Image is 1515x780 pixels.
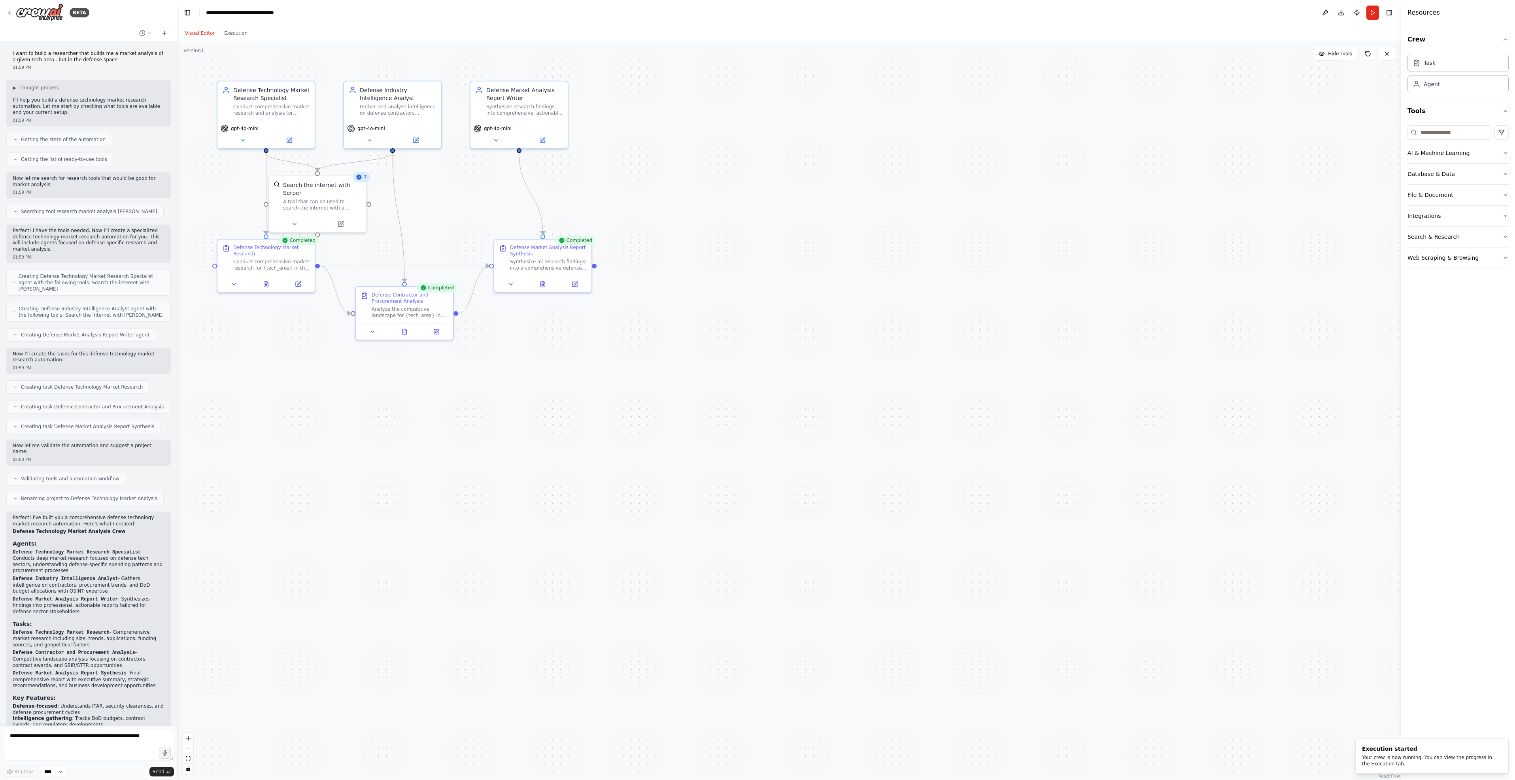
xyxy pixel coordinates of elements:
[493,239,592,293] div: CompletedDefense Market Analysis Report SynthesisSynthesize all research findings into a comprehe...
[15,769,34,775] span: Improve
[13,365,164,371] div: 01:59 PM
[21,332,149,338] span: Creating Defense Market Analysis Report Writer agent
[484,125,512,132] span: gpt-4o-mini
[1407,164,1509,184] button: Database & Data
[372,306,448,319] div: Analyze the competitive landscape for {tech_area} in defense markets. Identify major defense cont...
[1314,47,1357,60] button: Hide Tools
[21,423,154,430] span: Creating task Defense Market Analysis Report Synthesis
[13,670,164,689] p: - Final comprehensive report with executive summary, strategic recommendations, and business deve...
[13,85,16,91] span: ▶
[13,576,118,582] code: Defense Industry Intelligence Analyst
[393,136,438,145] button: Open in side panel
[343,81,442,149] div: Defense Industry Intelligence AnalystGather and analyze intelligence on defense contractors, gove...
[159,747,171,759] button: Click to speak your automation idea
[555,236,595,245] div: Completed
[21,404,164,410] span: Creating task Defense Contractor and Procurement Analysis
[233,86,310,102] div: Defense Technology Market Research Specialist
[13,703,57,709] strong: Defense-focused
[1407,227,1509,247] button: Search & Research
[180,28,219,38] button: Visual Editor
[13,695,56,701] strong: Key Features:
[320,262,489,270] g: Edge from a13b3add-6afe-4d3c-b1b7-056820f7acf0 to 83d716fb-d2ff-4234-9a1f-e68b1ba1a862
[13,650,135,655] code: Defense Contractor and Procurement Analysis
[1424,80,1440,88] div: Agent
[183,47,204,54] div: Version 1
[13,457,164,463] div: 02:00 PM
[13,549,164,574] p: - Conducts deep market research focused on defense tech sectors, understanding defense-specific s...
[262,153,321,171] g: Edge from 2660321c-6a87-4c61-800e-c8e8dc3b420e to 884d646e-46c3-4b78-a981-36dfd3cd13d0
[364,174,367,180] span: 7
[561,280,588,289] button: Open in side panel
[13,64,164,70] div: 01:59 PM
[13,85,59,91] button: ▶Thought process
[1407,143,1509,163] button: AI & Machine Learning
[372,292,448,304] div: Defense Contractor and Procurement Analysis
[13,529,126,534] strong: Defense Technology Market Analysis Crew
[13,254,164,260] div: 01:59 PM
[183,764,193,774] button: toggle interactivity
[183,733,193,774] div: React Flow controls
[19,273,164,292] span: Creating Defense Technology Market Research Specialist agent with the following tools: Search the...
[233,244,310,257] div: Defense Technology Market Research
[13,650,164,669] p: - Competitive landscape analysis focusing on contractors, contract awards, and SBIR/STTR opportun...
[423,327,450,336] button: Open in side panel
[158,28,171,38] button: Start a new chat
[13,597,118,602] code: Defense Market Analysis Report Writer
[13,576,164,595] p: - Gathers intelligence on contractors, procurement trends, and DoD budget allocations with OSINT ...
[13,540,37,547] strong: Agents:
[3,767,38,777] button: Improve
[19,85,59,91] span: Thought process
[1407,28,1509,51] button: Crew
[233,104,310,116] div: Conduct comprehensive market research and analysis for defense technology sectors including {tech...
[13,630,110,635] code: Defense Technology Market Research
[183,754,193,764] button: fit view
[153,769,164,775] span: Send
[231,125,259,132] span: gpt-4o-mini
[19,306,164,318] span: Creating Defense Industry Intelligence Analyst agent with the following tools: Search the interne...
[21,495,157,502] span: Renaming project to Defense Technology Market Analysis
[388,327,421,336] button: View output
[520,136,565,145] button: Open in side panel
[486,86,563,102] div: Defense Market Analysis Report Writer
[1384,7,1395,18] button: Hide right sidebar
[526,280,560,289] button: View output
[217,239,315,293] div: CompletedDefense Technology Market ResearchConduct comprehensive market research for {tech_area} ...
[1407,206,1509,226] button: Integrations
[183,733,193,743] button: zoom in
[1407,185,1509,205] button: File & Document
[217,81,315,149] div: Defense Technology Market Research SpecialistConduct comprehensive market research and analysis f...
[1328,51,1352,57] span: Hide Tools
[283,198,361,211] div: A tool that can be used to search the internet with a search_query. Supports different search typ...
[320,262,351,317] g: Edge from a13b3add-6afe-4d3c-b1b7-056820f7acf0 to 20e4ba01-08ea-4ee9-a8aa-e1c0006b473c
[357,125,385,132] span: gpt-4o-mini
[314,153,397,171] g: Edge from c5a6ca41-bc5f-495b-9631-10e63489000c to 884d646e-46c3-4b78-a981-36dfd3cd13d0
[13,596,164,615] p: - Synthesizes findings into professional, actionable reports tailored for defense sector stakehol...
[13,351,164,363] p: Now I'll create the tasks for this defense technology market research automation:
[262,153,270,234] g: Edge from 2660321c-6a87-4c61-800e-c8e8dc3b420e to a13b3add-6afe-4d3c-b1b7-056820f7acf0
[21,208,157,215] span: Searching tool research market analysis [PERSON_NAME]
[13,117,164,123] div: 01:59 PM
[458,262,489,317] g: Edge from 20e4ba01-08ea-4ee9-a8aa-e1c0006b473c to 83d716fb-d2ff-4234-9a1f-e68b1ba1a862
[13,629,164,648] p: - Comprehensive market research including size, trends, applications, funding sources, and geopol...
[21,156,107,162] span: Getting the list of ready-to-use tools
[360,86,436,102] div: Defense Industry Intelligence Analyst
[360,104,436,116] div: Gather and analyze intelligence on defense contractors, government procurement trends, and regula...
[268,176,367,233] div: 7SerperDevToolSearch the internet with SerperA tool that can be used to search the internet with ...
[13,97,164,116] p: I'll help you build a defense technology market research automation. Let me start by checking wha...
[1407,8,1440,17] h4: Resources
[486,104,563,116] div: Synthesize research findings into comprehensive, actionable defense technology market analysis re...
[389,153,408,282] g: Edge from c5a6ca41-bc5f-495b-9631-10e63489000c to 20e4ba01-08ea-4ee9-a8aa-e1c0006b473c
[1407,100,1509,122] button: Tools
[267,136,312,145] button: Open in side panel
[1407,247,1509,268] button: Web Scraping & Browsing
[470,81,569,149] div: Defense Market Analysis Report WriterSynthesize research findings into comprehensive, actionable ...
[21,136,106,143] span: Getting the state of the automation
[136,28,155,38] button: Switch to previous chat
[417,283,457,293] div: Completed
[13,621,32,627] strong: Tasks:
[183,743,193,754] button: zoom out
[21,476,119,482] span: Validating tools and automation workflow
[13,189,164,195] div: 01:59 PM
[16,4,63,21] img: Logo
[283,181,361,197] div: Search the internet with Serper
